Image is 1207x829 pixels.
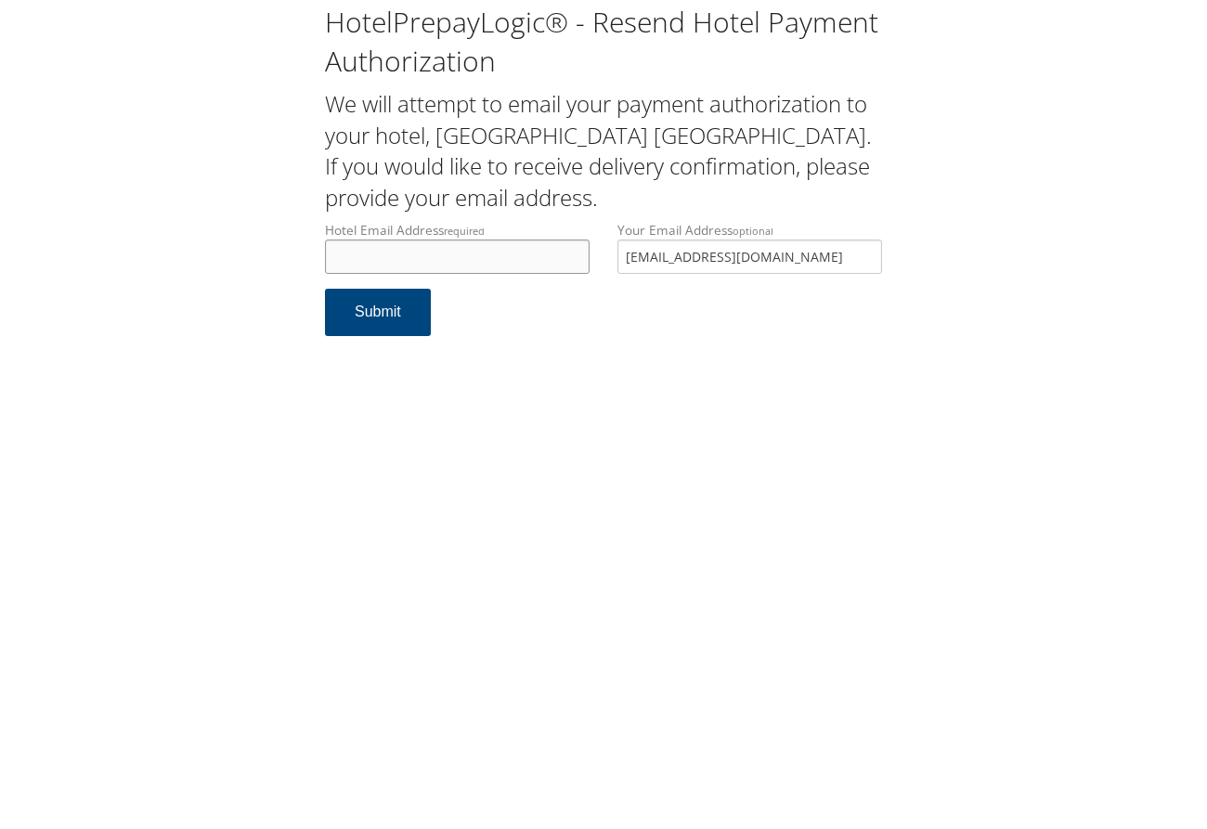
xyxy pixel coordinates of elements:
[325,240,590,274] input: Hotel Email Addressrequired
[325,221,590,274] label: Hotel Email Address
[733,224,773,238] small: optional
[444,224,485,238] small: required
[325,3,882,81] h1: HotelPrepayLogic® - Resend Hotel Payment Authorization
[617,221,882,274] label: Your Email Address
[325,289,431,336] button: Submit
[325,88,882,213] h2: We will attempt to email your payment authorization to your hotel, [GEOGRAPHIC_DATA] [GEOGRAPHIC_...
[617,240,882,274] input: Your Email Addressoptional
